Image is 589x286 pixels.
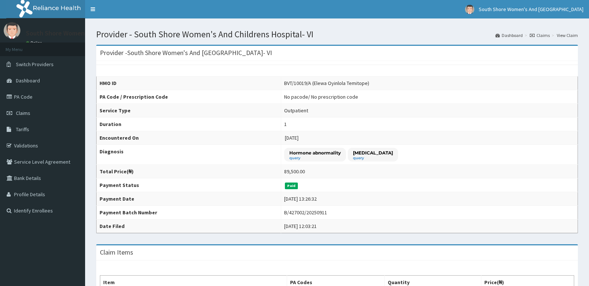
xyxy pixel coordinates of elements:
[96,30,578,39] h1: Provider - South Shore Women's And Childrens Hospital- VI
[100,50,272,56] h3: Provider - South Shore Women's And [GEOGRAPHIC_DATA]- VI
[285,135,299,141] span: [DATE]
[16,126,29,133] span: Tariffs
[97,192,281,206] th: Payment Date
[97,118,281,131] th: Duration
[100,249,133,256] h3: Claim Items
[26,40,44,45] a: Online
[284,209,327,216] div: B/427002/20250911
[284,168,305,175] div: 89,500.00
[284,120,287,128] div: 1
[97,178,281,192] th: Payment Status
[16,61,54,68] span: Switch Providers
[284,79,369,87] div: BVT/10019/A (Elewa Oyinlola Temitope)
[16,110,30,116] span: Claims
[97,219,281,233] th: Date Filed
[97,131,281,145] th: Encountered On
[557,32,578,38] a: View Claim
[285,183,298,189] span: Paid
[97,76,281,90] th: HMO ID
[284,93,358,101] div: No pacode / No prescription code
[16,77,40,84] span: Dashboard
[353,150,393,156] p: [MEDICAL_DATA]
[97,206,281,219] th: Payment Batch Number
[479,6,583,13] span: South Shore Women's And [GEOGRAPHIC_DATA]
[353,156,393,160] small: query
[465,5,474,14] img: User Image
[284,107,308,114] div: Outpatient
[530,32,550,38] a: Claims
[289,156,341,160] small: query
[97,145,281,165] th: Diagnosis
[284,222,317,230] div: [DATE] 12:03:21
[26,30,165,37] p: South Shore Women's And [GEOGRAPHIC_DATA]
[284,195,317,202] div: [DATE] 13:26:32
[289,150,341,156] p: Hormone abnormality
[97,165,281,178] th: Total Price(₦)
[97,90,281,104] th: PA Code / Prescription Code
[4,22,20,39] img: User Image
[495,32,523,38] a: Dashboard
[97,104,281,118] th: Service Type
